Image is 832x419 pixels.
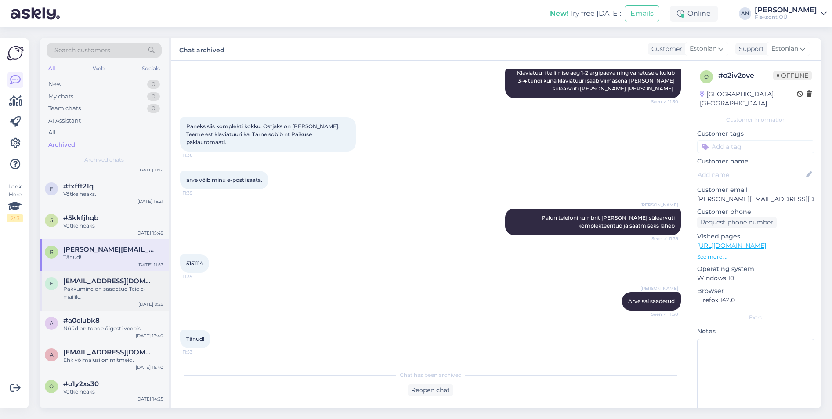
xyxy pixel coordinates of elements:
div: Web [91,63,106,74]
div: Look Here [7,183,23,222]
p: Browser [697,286,814,296]
span: arve võib minu e-posti saata. [186,177,262,183]
div: Pakkumine on saadetud Teie e-mailile. [63,285,163,301]
div: Request phone number [697,217,777,228]
div: AI Assistant [48,116,81,125]
span: Archived chats [84,156,124,164]
div: New [48,80,61,89]
span: Seen ✓ 11:39 [645,235,678,242]
b: New! [550,9,569,18]
span: f [50,185,53,192]
span: #5kkfjhqb [63,214,98,222]
div: [GEOGRAPHIC_DATA], [GEOGRAPHIC_DATA] [700,90,797,108]
div: Ehk võimalusi on mitmeid. [63,356,163,364]
span: [PERSON_NAME] [640,202,678,208]
div: All [48,128,56,137]
img: Askly Logo [7,45,24,61]
button: Emails [625,5,659,22]
div: # o2iv2ove [718,70,773,81]
div: Online [670,6,718,22]
span: 11:36 [183,152,216,159]
div: My chats [48,92,73,101]
div: [DATE] 16:21 [137,198,163,205]
div: 0 [147,92,160,101]
label: Chat archived [179,43,224,55]
div: [DATE] 15:49 [136,230,163,236]
a: [PERSON_NAME]Fleksont OÜ [755,7,827,21]
span: a [50,351,54,358]
span: Chat has been archived [400,371,462,379]
div: Archived [48,141,75,149]
input: Add name [698,170,804,180]
div: AN [739,7,751,20]
div: [DATE] 9:29 [138,301,163,307]
p: Operating system [697,264,814,274]
span: Search customers [54,46,110,55]
div: Nüüd on toode õigesti veebis. [63,325,163,332]
div: Try free [DATE]: [550,8,621,19]
div: Fleksont OÜ [755,14,817,21]
div: Extra [697,314,814,321]
p: Customer phone [697,207,814,217]
span: 5151114 [186,260,203,267]
span: Klaviatuuri tellimise aeg 1-2 argipäeva ning vahetusele kulub 3-4 tundi kuna klaviatuuri saab vii... [517,69,676,92]
div: All [47,63,57,74]
span: 11:39 [183,273,216,280]
div: [DATE] 11:12 [138,166,163,173]
div: [DATE] 14:25 [136,396,163,402]
span: Paneks siis komplekti kokku. Ostjaks on [PERSON_NAME]. Teeme est klaviatuuri ka. Tarne sobib nt P... [186,123,341,145]
p: Customer tags [697,129,814,138]
span: romel.sprenk@swenergia.ee [63,246,155,253]
div: Võtke heaks. [63,190,163,198]
div: [DATE] 13:40 [136,332,163,339]
div: 2 / 3 [7,214,23,222]
span: #a0clubk8 [63,317,100,325]
div: Reopen chat [408,384,453,396]
span: Offline [773,71,812,80]
div: Võtke heaks [63,388,163,396]
span: e [50,280,53,287]
p: Customer email [697,185,814,195]
p: Customer name [697,157,814,166]
div: Customer information [697,116,814,124]
span: Seen ✓ 11:50 [645,311,678,318]
div: 0 [147,80,160,89]
span: 5 [50,217,53,224]
span: [PERSON_NAME] [640,285,678,292]
span: 11:53 [183,349,216,355]
span: Estonian [771,44,798,54]
span: Palun telefoninumbrit [PERSON_NAME] sülearvuti komplekteeritud ja saatmiseks läheb [542,214,676,229]
span: Estonian [690,44,716,54]
div: [DATE] 15:40 [136,364,163,371]
p: See more ... [697,253,814,261]
span: 11:39 [183,190,216,196]
span: o [49,383,54,390]
div: Socials [140,63,162,74]
span: Seen ✓ 11:30 [645,98,678,105]
div: Team chats [48,104,81,113]
div: Tänud! [63,253,163,261]
input: Add a tag [697,140,814,153]
p: Firefox 142.0 [697,296,814,305]
p: Notes [697,327,814,336]
span: #o1y2xs30 [63,380,99,388]
div: [PERSON_NAME] [755,7,817,14]
p: Windows 10 [697,274,814,283]
div: Customer [648,44,682,54]
p: Visited pages [697,232,814,241]
div: Võtke heaks [63,222,163,230]
p: [PERSON_NAME][EMAIL_ADDRESS][DOMAIN_NAME] [697,195,814,204]
div: Support [735,44,764,54]
span: Tänud! [186,336,204,342]
span: o [704,73,709,80]
span: #fxfft21q [63,182,94,190]
span: ats@hummuli.ee [63,348,155,356]
div: [DATE] 11:53 [137,261,163,268]
div: 0 [147,104,160,113]
span: r [50,249,54,255]
span: a [50,320,54,326]
span: epp.kikas@gmail.com [63,277,155,285]
a: [URL][DOMAIN_NAME] [697,242,766,249]
span: Arve sai saadetud [628,298,675,304]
